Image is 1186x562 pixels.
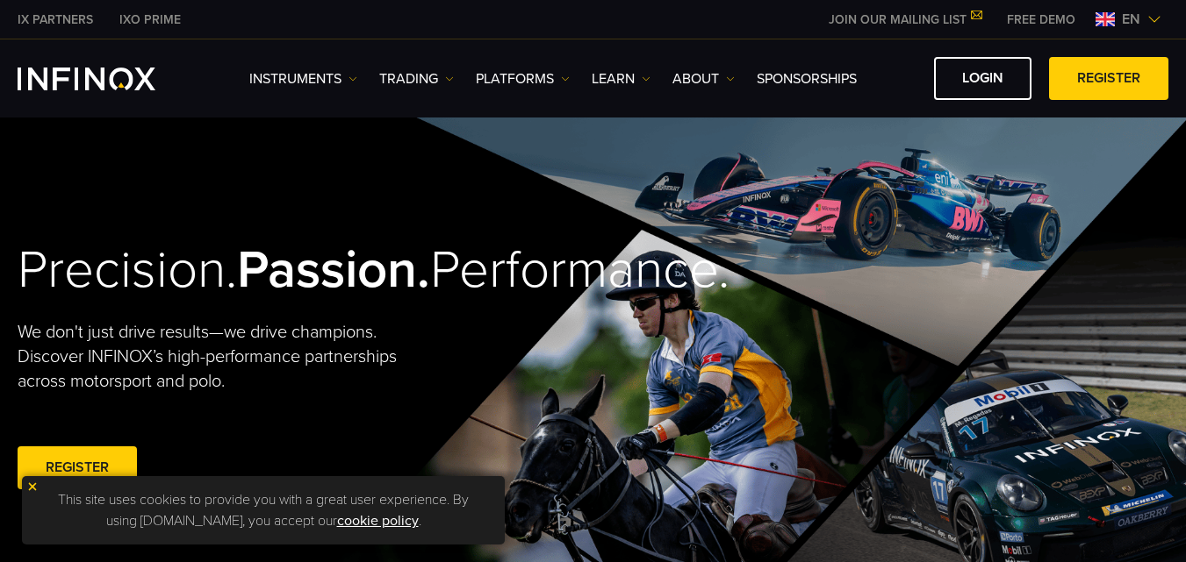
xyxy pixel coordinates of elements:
[934,57,1031,100] a: LOGIN
[18,320,432,394] p: We don't just drive results—we drive champions. Discover INFINOX’s high-performance partnerships ...
[106,11,194,29] a: INFINOX
[592,68,651,89] a: Learn
[1049,57,1168,100] a: REGISTER
[26,480,39,493] img: yellow close icon
[337,512,419,530] a: cookie policy
[18,446,137,489] a: REGISTER
[4,11,106,29] a: INFINOX
[994,11,1089,29] a: INFINOX MENU
[757,68,857,89] a: SPONSORSHIPS
[18,238,535,302] h2: Precision. Performance.
[249,68,357,89] a: Instruments
[31,485,496,536] p: This site uses cookies to provide you with a great user experience. By using [DOMAIN_NAME], you a...
[1115,9,1147,30] span: en
[672,68,735,89] a: ABOUT
[379,68,454,89] a: TRADING
[476,68,570,89] a: PLATFORMS
[237,238,430,302] strong: Passion.
[816,12,994,27] a: JOIN OUR MAILING LIST
[18,68,197,90] a: INFINOX Logo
